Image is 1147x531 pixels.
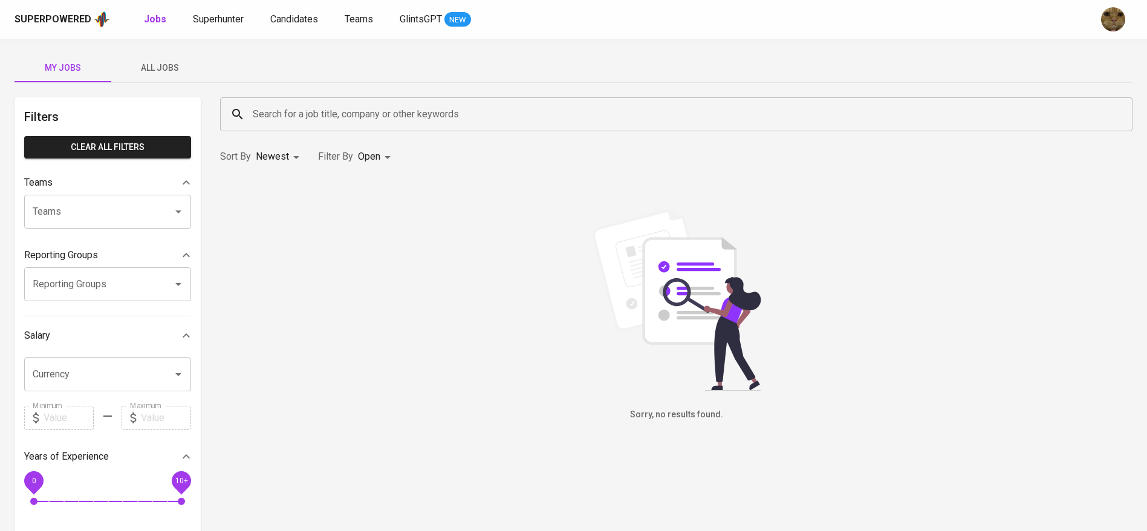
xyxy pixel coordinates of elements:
[270,13,318,25] span: Candidates
[31,476,36,484] span: 0
[15,10,110,28] a: Superpoweredapp logo
[345,13,373,25] span: Teams
[444,14,471,26] span: NEW
[24,449,109,464] p: Years of Experience
[22,60,104,76] span: My Jobs
[24,328,50,343] p: Salary
[586,209,767,391] img: file_searching.svg
[144,12,169,27] a: Jobs
[1101,7,1125,31] img: ec6c0910-f960-4a00-a8f8-c5744e41279e.jpg
[193,12,246,27] a: Superhunter
[256,146,304,168] div: Newest
[144,13,166,25] b: Jobs
[34,140,181,155] span: Clear All filters
[44,406,94,430] input: Value
[24,445,191,469] div: Years of Experience
[170,276,187,293] button: Open
[175,476,187,484] span: 10+
[24,136,191,158] button: Clear All filters
[24,107,191,126] h6: Filters
[270,12,320,27] a: Candidates
[358,151,380,162] span: Open
[170,203,187,220] button: Open
[220,149,251,164] p: Sort By
[400,12,471,27] a: GlintsGPT NEW
[94,10,110,28] img: app logo
[141,406,191,430] input: Value
[358,146,395,168] div: Open
[24,324,191,348] div: Salary
[24,175,53,190] p: Teams
[24,248,98,262] p: Reporting Groups
[256,149,289,164] p: Newest
[220,408,1132,422] h6: Sorry, no results found.
[24,171,191,195] div: Teams
[15,13,91,27] div: Superpowered
[170,366,187,383] button: Open
[193,13,244,25] span: Superhunter
[345,12,375,27] a: Teams
[318,149,353,164] p: Filter By
[119,60,201,76] span: All Jobs
[400,13,442,25] span: GlintsGPT
[24,243,191,267] div: Reporting Groups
